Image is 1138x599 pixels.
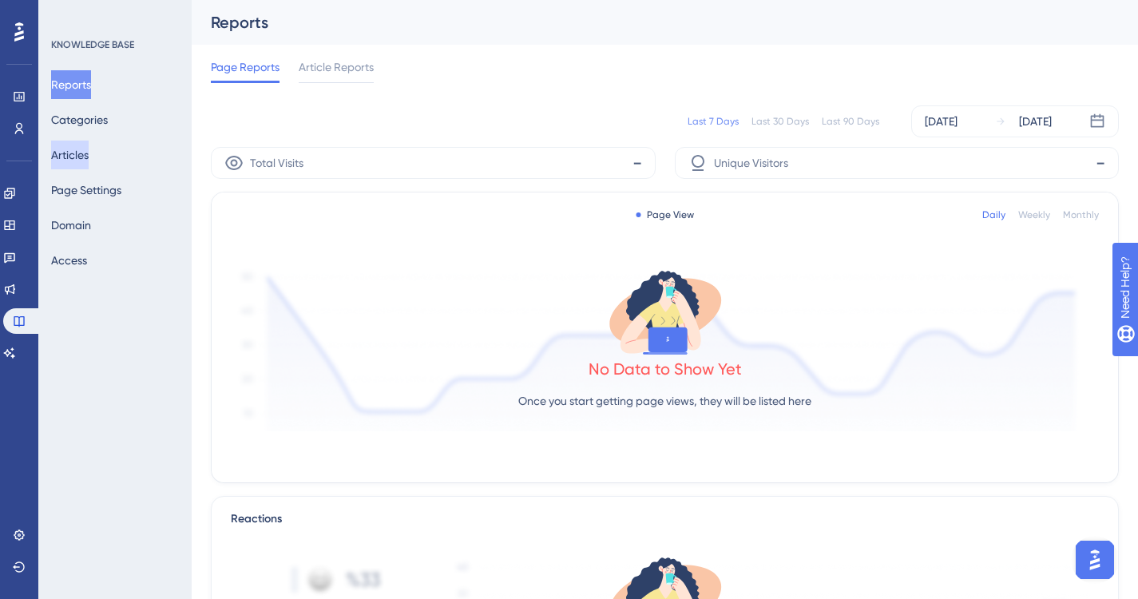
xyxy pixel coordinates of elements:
[632,150,642,176] span: -
[688,115,739,128] div: Last 7 Days
[51,141,89,169] button: Articles
[589,358,742,380] div: No Data to Show Yet
[1071,536,1119,584] iframe: UserGuiding AI Assistant Launcher
[51,211,91,240] button: Domain
[518,391,811,411] p: Once you start getting page views, they will be listed here
[822,115,879,128] div: Last 90 Days
[211,58,280,77] span: Page Reports
[714,153,788,173] span: Unique Visitors
[1063,208,1099,221] div: Monthly
[231,510,1099,529] div: Reactions
[51,105,108,134] button: Categories
[1018,208,1050,221] div: Weekly
[51,38,134,51] div: KNOWLEDGE BASE
[751,115,809,128] div: Last 30 Days
[51,176,121,204] button: Page Settings
[250,153,303,173] span: Total Visits
[925,112,958,131] div: [DATE]
[636,208,694,221] div: Page View
[1096,150,1105,176] span: -
[211,11,1079,34] div: Reports
[299,58,374,77] span: Article Reports
[1019,112,1052,131] div: [DATE]
[51,246,87,275] button: Access
[38,4,100,23] span: Need Help?
[51,70,91,99] button: Reports
[982,208,1005,221] div: Daily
